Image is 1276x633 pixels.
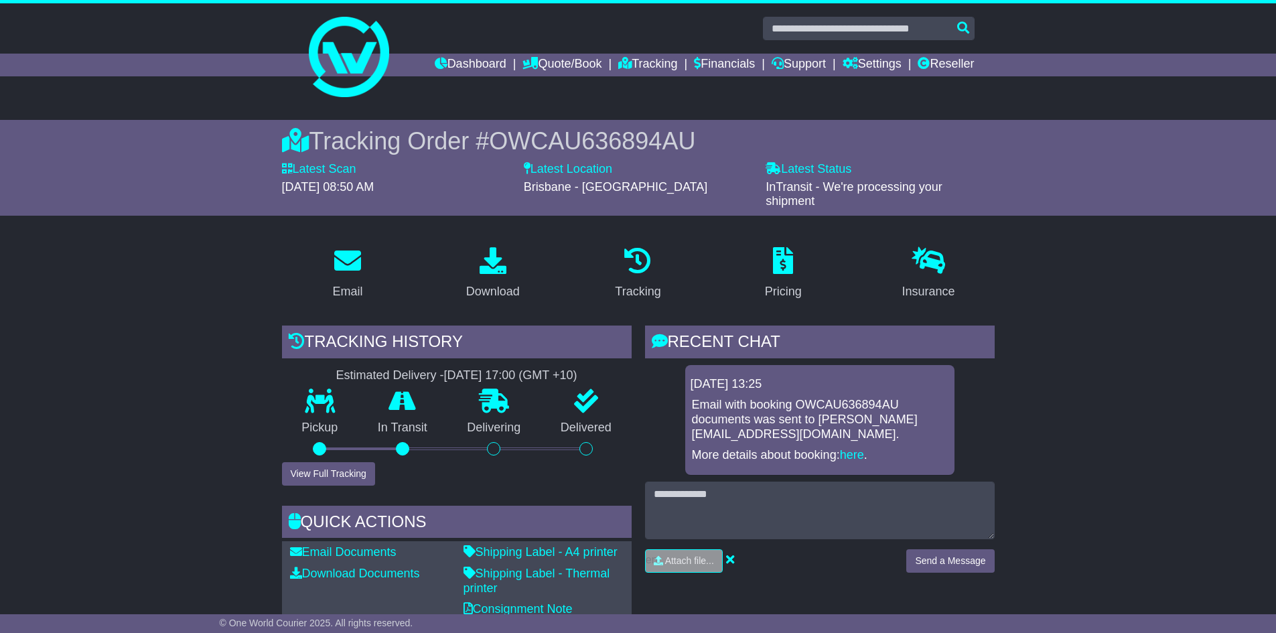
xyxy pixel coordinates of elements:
div: RECENT CHAT [645,326,995,362]
div: Tracking history [282,326,632,362]
a: Download Documents [290,567,420,580]
p: Pickup [282,421,358,435]
span: © One World Courier 2025. All rights reserved. [220,618,413,628]
a: Shipping Label - A4 printer [464,545,618,559]
a: Settings [843,54,902,76]
a: Download [457,242,528,305]
a: Pricing [756,242,810,305]
a: Consignment Note [464,602,573,616]
button: Send a Message [906,549,994,573]
div: Email [332,283,362,301]
label: Latest Location [524,162,612,177]
a: Email Documents [290,545,397,559]
a: Quote/Book [522,54,601,76]
span: [DATE] 08:50 AM [282,180,374,194]
p: More details about booking: . [692,448,948,463]
div: Tracking Order # [282,127,995,155]
p: In Transit [358,421,447,435]
div: Insurance [902,283,955,301]
span: InTransit - We're processing your shipment [766,180,942,208]
a: Shipping Label - Thermal printer [464,567,610,595]
div: [DATE] 17:00 (GMT +10) [444,368,577,383]
div: Estimated Delivery - [282,368,632,383]
div: Tracking [615,283,660,301]
label: Latest Status [766,162,851,177]
p: Email with booking OWCAU636894AU documents was sent to [PERSON_NAME][EMAIL_ADDRESS][DOMAIN_NAME]. [692,398,948,441]
div: Download [466,283,520,301]
a: Tracking [606,242,669,305]
a: Email [324,242,371,305]
label: Latest Scan [282,162,356,177]
div: Quick Actions [282,506,632,542]
div: [DATE] 13:25 [691,377,949,392]
button: View Full Tracking [282,462,375,486]
p: Delivered [541,421,632,435]
a: here [840,448,864,462]
a: Tracking [618,54,677,76]
a: Dashboard [435,54,506,76]
a: Financials [694,54,755,76]
a: Support [772,54,826,76]
a: Reseller [918,54,974,76]
span: Brisbane - [GEOGRAPHIC_DATA] [524,180,707,194]
p: Delivering [447,421,541,435]
span: OWCAU636894AU [489,127,695,155]
a: Insurance [894,242,964,305]
div: Pricing [765,283,802,301]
